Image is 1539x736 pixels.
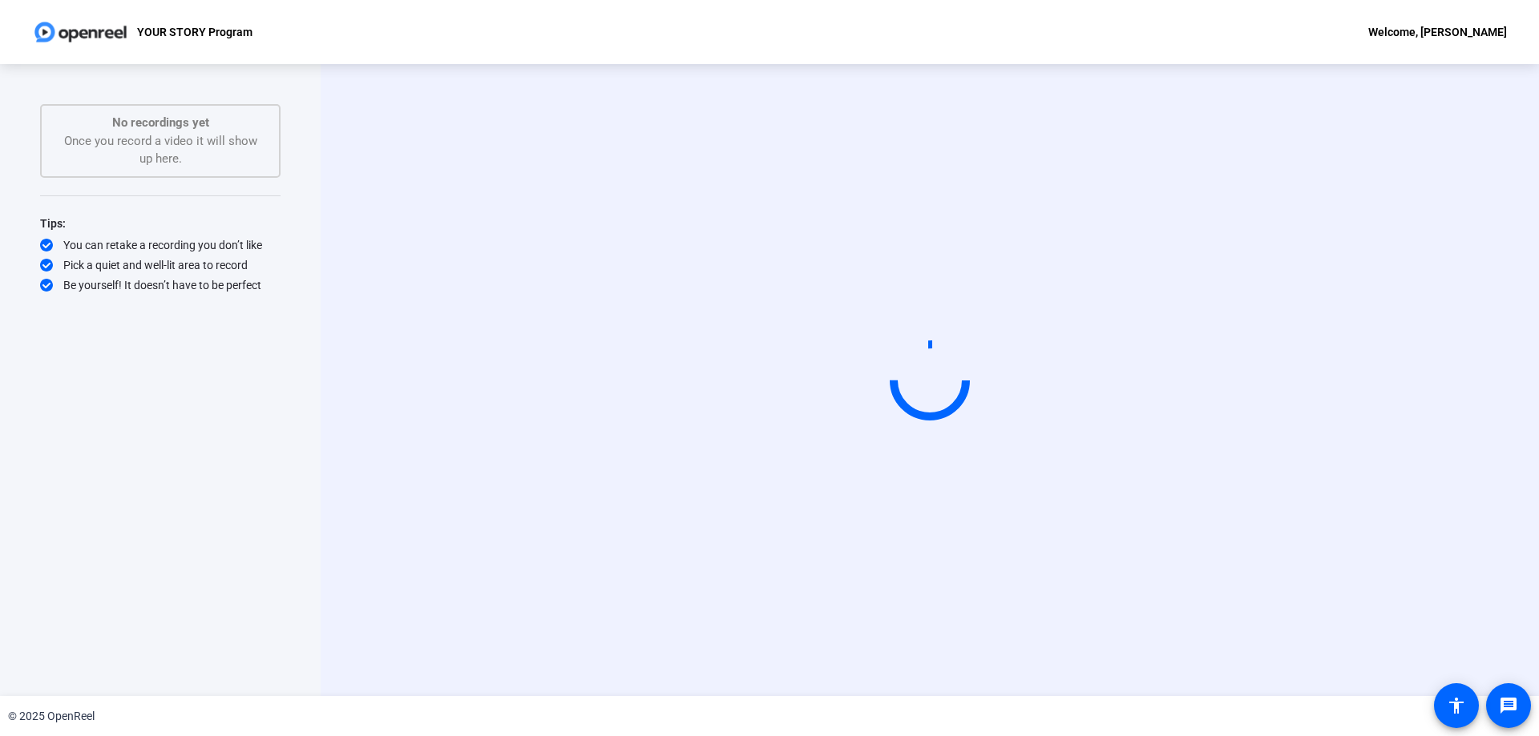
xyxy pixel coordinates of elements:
div: Be yourself! It doesn’t have to be perfect [40,277,281,293]
div: © 2025 OpenReel [8,708,95,725]
div: Once you record a video it will show up here. [58,114,263,168]
p: YOUR STORY Program [137,22,252,42]
div: You can retake a recording you don’t like [40,237,281,253]
div: Pick a quiet and well-lit area to record [40,257,281,273]
div: Tips: [40,214,281,233]
p: No recordings yet [58,114,263,132]
div: Welcome, [PERSON_NAME] [1368,22,1507,42]
img: OpenReel logo [32,16,129,48]
mat-icon: accessibility [1447,696,1466,715]
mat-icon: message [1499,696,1518,715]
